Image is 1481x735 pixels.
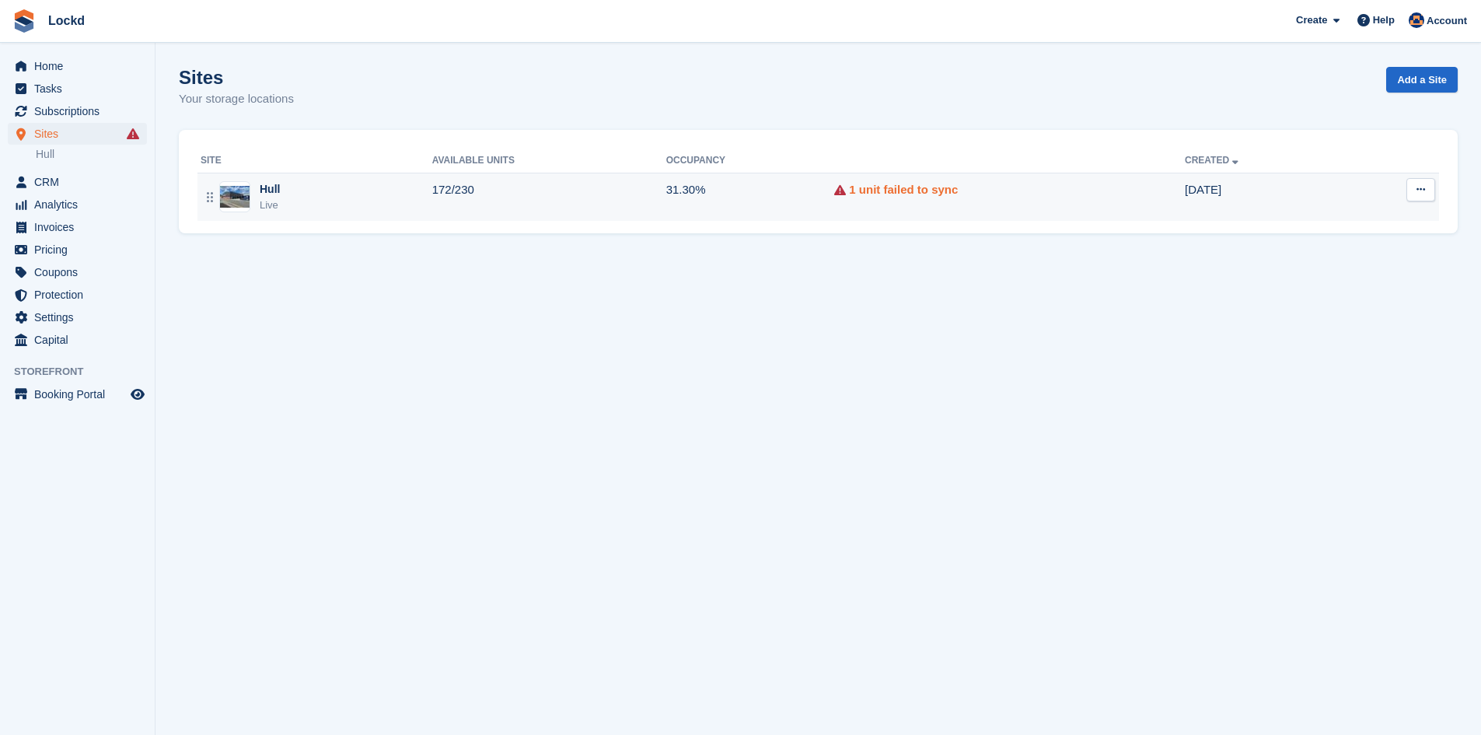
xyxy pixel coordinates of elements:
a: Lockd [42,8,91,33]
a: menu [8,100,147,122]
a: menu [8,329,147,351]
p: Your storage locations [179,90,294,108]
a: menu [8,306,147,328]
div: Hull [260,181,280,198]
span: Analytics [34,194,127,215]
a: menu [8,284,147,306]
a: menu [8,123,147,145]
span: Home [34,55,127,77]
span: Create [1296,12,1327,28]
span: Help [1373,12,1395,28]
span: CRM [34,171,127,193]
span: Account [1427,13,1467,29]
a: menu [8,239,147,261]
span: Settings [34,306,127,328]
a: menu [8,78,147,100]
span: Coupons [34,261,127,283]
div: Live [260,198,280,213]
span: Sites [34,123,127,145]
a: Hull [36,147,147,162]
span: Subscriptions [34,100,127,122]
a: menu [8,171,147,193]
span: Invoices [34,216,127,238]
a: Add a Site [1386,67,1458,93]
i: Smart entry sync failures have occurred [127,128,139,140]
span: Pricing [34,239,127,261]
span: Protection [34,284,127,306]
th: Site [197,149,432,173]
td: [DATE] [1185,173,1346,221]
img: stora-icon-8386f47178a22dfd0bd8f6a31ec36ba5ce8667c1dd55bd0f319d3a0aa187defe.svg [12,9,36,33]
a: menu [8,383,147,405]
th: Available Units [432,149,666,173]
th: Occupancy [666,149,835,173]
span: Booking Portal [34,383,127,405]
span: Tasks [34,78,127,100]
td: 172/230 [432,173,666,221]
a: Preview store [128,385,147,404]
a: menu [8,194,147,215]
img: Kris Thompson [1409,12,1424,28]
td: 31.30% [666,173,835,221]
a: menu [8,55,147,77]
a: Created [1185,155,1242,166]
h1: Sites [179,67,294,88]
a: menu [8,261,147,283]
a: menu [8,216,147,238]
a: 1 unit failed to sync [849,181,958,199]
span: Storefront [14,364,155,380]
img: Image of Hull site [220,186,250,208]
span: Capital [34,329,127,351]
